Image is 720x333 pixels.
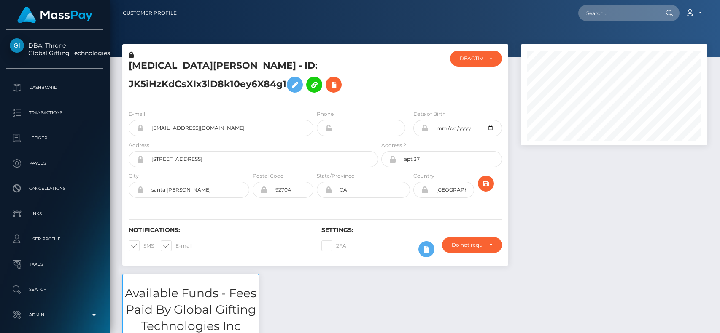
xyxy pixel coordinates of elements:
[578,5,658,21] input: Search...
[442,237,502,253] button: Do not require
[129,141,149,149] label: Address
[6,304,103,325] a: Admin
[10,208,100,220] p: Links
[6,279,103,300] a: Search
[10,132,100,144] p: Ledger
[460,55,482,62] div: DEACTIVE
[6,153,103,174] a: Payees
[10,182,100,195] p: Cancellations
[321,240,346,251] label: 2FA
[6,102,103,123] a: Transactions
[129,59,373,97] h5: [MEDICAL_DATA][PERSON_NAME] - ID: JK5iHzKdCsXIx3lD8k10ey6X84g1
[123,4,177,22] a: Customer Profile
[381,141,406,149] label: Address 2
[10,107,100,119] p: Transactions
[10,157,100,170] p: Payees
[129,172,139,180] label: City
[129,240,154,251] label: SMS
[413,172,434,180] label: Country
[161,240,192,251] label: E-mail
[6,178,103,199] a: Cancellations
[129,226,309,234] h6: Notifications:
[10,233,100,245] p: User Profile
[450,51,502,67] button: DEACTIVE
[10,283,100,296] p: Search
[6,128,103,149] a: Ledger
[10,38,24,53] img: Global Gifting Technologies Inc
[317,172,354,180] label: State/Province
[10,258,100,271] p: Taxes
[413,110,446,118] label: Date of Birth
[17,7,92,23] img: MassPay Logo
[6,229,103,250] a: User Profile
[129,110,145,118] label: E-mail
[10,81,100,94] p: Dashboard
[317,110,334,118] label: Phone
[10,309,100,321] p: Admin
[6,254,103,275] a: Taxes
[253,172,283,180] label: Postal Code
[6,42,103,57] span: DBA: Throne Global Gifting Technologies Inc
[6,203,103,224] a: Links
[452,242,482,248] div: Do not require
[321,226,502,234] h6: Settings:
[6,77,103,98] a: Dashboard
